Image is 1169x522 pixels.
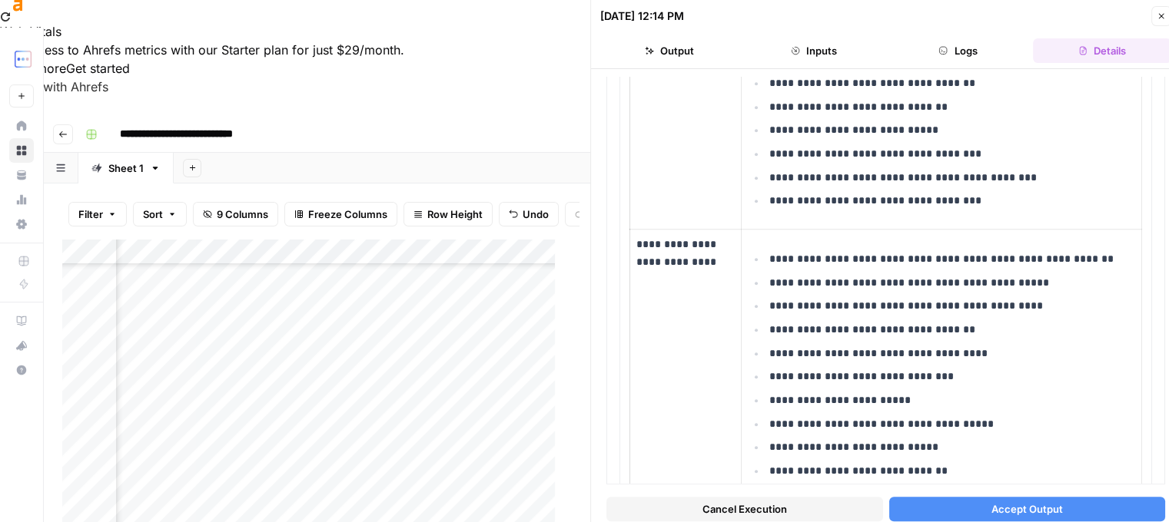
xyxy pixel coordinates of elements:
button: Inputs [745,38,883,63]
button: Cancel Execution [606,497,883,521]
button: Logs [889,38,1028,63]
button: Get started [66,59,130,78]
span: Row Height [427,206,483,222]
span: 9 Columns [217,206,268,222]
a: Sheet 1 [78,153,174,183]
button: Filter [68,202,127,226]
a: Home [9,114,34,138]
button: What's new? [9,333,34,358]
button: Output [600,38,739,63]
a: Usage [9,187,34,212]
span: Freeze Columns [308,206,387,222]
span: Cancel Execution [702,501,787,517]
button: Accept Output [889,497,1166,521]
button: Undo [499,202,559,226]
div: Sheet 1 [108,160,144,176]
a: Settings [9,212,34,236]
div: [DATE] 12:14 PM [600,8,684,24]
button: Row Height [404,202,493,226]
a: Your Data [9,163,34,187]
div: What's new? [10,334,33,357]
button: Help + Support [9,358,34,382]
span: Sort [143,206,163,222]
button: Sort [133,202,187,226]
span: Accept Output [991,501,1063,517]
button: 9 Columns [193,202,278,226]
a: AirOps Academy [9,309,34,333]
span: Undo [523,206,549,222]
span: Filter [78,206,103,222]
button: Freeze Columns [284,202,397,226]
a: Browse [9,138,34,163]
